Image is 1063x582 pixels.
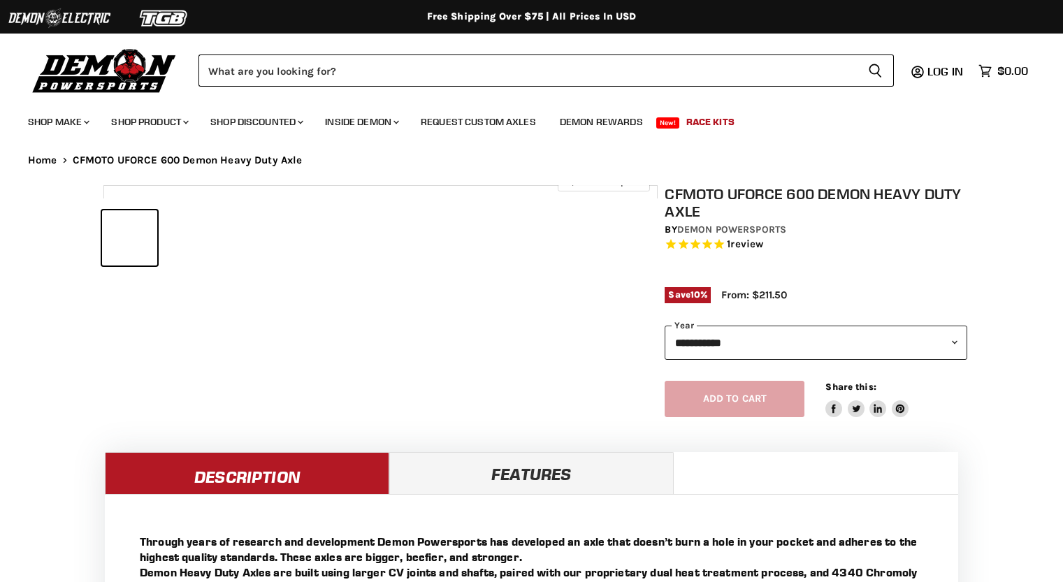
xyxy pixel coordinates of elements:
[997,64,1028,78] span: $0.00
[17,102,1025,136] ul: Main menu
[112,5,217,31] img: TGB Logo 2
[314,108,407,136] a: Inside Demon
[665,185,967,220] h1: CFMOTO UFORCE 600 Demon Heavy Duty Axle
[410,108,547,136] a: Request Custom Axles
[200,108,312,136] a: Shop Discounted
[105,452,389,494] a: Description
[927,64,963,78] span: Log in
[28,45,181,95] img: Demon Powersports
[665,222,967,238] div: by
[73,154,303,166] span: CFMOTO UFORCE 600 Demon Heavy Duty Axle
[690,289,700,300] span: 10
[102,210,157,265] button: IMAGE thumbnail
[677,224,786,235] a: Demon Powersports
[825,381,909,418] aside: Share this:
[101,108,197,136] a: Shop Product
[549,108,653,136] a: Demon Rewards
[727,238,763,251] span: 1 reviews
[971,61,1035,81] a: $0.00
[857,54,894,87] button: Search
[7,5,112,31] img: Demon Electric Logo 2
[730,238,763,251] span: review
[565,176,642,187] span: Click to expand
[389,452,674,494] a: Features
[676,108,745,136] a: Race Kits
[825,381,876,392] span: Share this:
[721,289,787,301] span: From: $211.50
[17,108,98,136] a: Shop Make
[198,54,857,87] input: Search
[198,54,894,87] form: Product
[665,238,967,252] span: Rated 5.0 out of 5 stars 1 reviews
[665,326,967,360] select: year
[28,154,57,166] a: Home
[921,65,971,78] a: Log in
[656,117,680,129] span: New!
[665,287,711,303] span: Save %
